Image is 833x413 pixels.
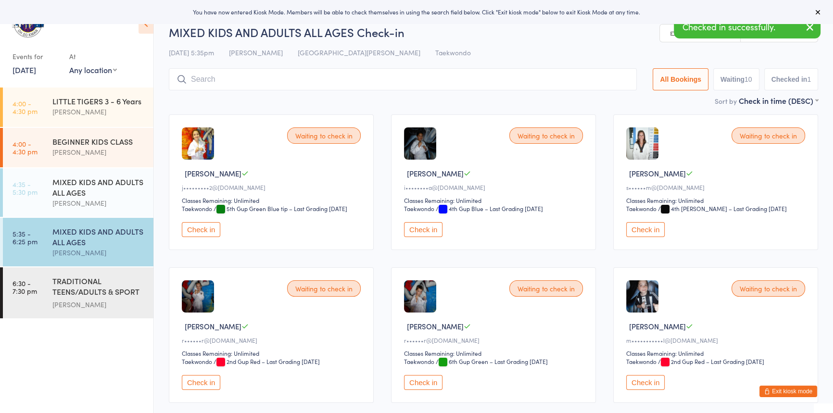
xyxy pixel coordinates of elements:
a: 6:30 -7:30 pmTRADITIONAL TEENS/ADULTS & SPORT TRAINING[PERSON_NAME] [3,267,153,318]
div: [PERSON_NAME] [52,147,145,158]
span: [PERSON_NAME] [229,48,283,57]
div: Classes Remaining: Unlimited [404,349,586,357]
div: Check in time (DESC) [739,95,818,106]
time: 4:35 - 5:30 pm [13,180,38,196]
div: Waiting to check in [732,127,805,144]
time: 5:35 - 6:25 pm [13,230,38,245]
div: TRADITIONAL TEENS/ADULTS & SPORT TRAINING [52,275,145,299]
time: 4:00 - 4:30 pm [13,140,38,155]
button: Checked in1 [764,68,819,90]
span: / 4th [PERSON_NAME] – Last Grading [DATE] [658,204,787,213]
div: Waiting to check in [287,127,361,144]
span: [PERSON_NAME] [185,321,241,331]
span: / 4th Gup Blue – Last Grading [DATE] [436,204,543,213]
div: Waiting to check in [287,280,361,297]
button: Check in [404,222,442,237]
time: 4:00 - 4:30 pm [13,100,38,115]
img: image1615897091.png [626,127,658,160]
div: [PERSON_NAME] [52,247,145,258]
span: / 2nd Gup Red – Last Grading [DATE] [658,357,764,365]
div: r••••••r@[DOMAIN_NAME] [404,336,586,344]
div: Waiting to check in [732,280,805,297]
button: All Bookings [653,68,708,90]
div: MIXED KIDS AND ADULTS ALL AGES [52,176,145,198]
a: 5:35 -6:25 pmMIXED KIDS AND ADULTS ALL AGES[PERSON_NAME] [3,218,153,266]
div: j•••••••••2@[DOMAIN_NAME] [182,183,364,191]
div: [PERSON_NAME] [52,106,145,117]
button: Waiting10 [713,68,759,90]
div: Any location [69,64,117,75]
div: 1 [807,75,811,83]
div: Classes Remaining: Unlimited [182,349,364,357]
a: 4:35 -5:30 pmMIXED KIDS AND ADULTS ALL AGES[PERSON_NAME] [3,168,153,217]
a: [DATE] [13,64,36,75]
button: Check in [182,375,220,390]
div: Taekwondo [404,357,434,365]
span: / 6th Gup Green – Last Grading [DATE] [436,357,548,365]
div: Taekwondo [626,357,656,365]
button: Exit kiosk mode [759,386,817,397]
span: [PERSON_NAME] [185,168,241,178]
img: image1676372292.png [404,127,436,160]
div: Taekwondo [404,204,434,213]
img: image1675760759.png [404,280,436,313]
div: r••••••r@[DOMAIN_NAME] [182,336,364,344]
label: Sort by [715,96,737,106]
time: 6:30 - 7:30 pm [13,279,37,295]
div: 10 [745,75,752,83]
div: Events for [13,49,60,64]
img: image1655370241.png [182,127,214,160]
div: Waiting to check in [509,127,583,144]
div: Classes Remaining: Unlimited [404,196,586,204]
div: Classes Remaining: Unlimited [626,196,808,204]
div: BEGINNER KIDS CLASS [52,136,145,147]
span: / 5th Gup Green Blue tip – Last Grading [DATE] [214,204,347,213]
button: Check in [404,375,442,390]
div: Waiting to check in [509,280,583,297]
div: i••••••••a@[DOMAIN_NAME] [404,183,586,191]
a: 4:00 -4:30 pmBEGINNER KIDS CLASS[PERSON_NAME] [3,128,153,167]
img: image1675760741.png [182,280,214,313]
span: [DATE] 5:35pm [169,48,214,57]
span: Taekwondo [435,48,471,57]
div: Classes Remaining: Unlimited [182,196,364,204]
img: image1668681396.png [626,280,658,313]
a: 4:00 -4:30 pmLITTLE TIGERS 3 - 6 Years[PERSON_NAME] [3,88,153,127]
div: Taekwondo [182,204,212,213]
div: Classes Remaining: Unlimited [626,349,808,357]
div: [PERSON_NAME] [52,299,145,310]
div: Taekwondo [626,204,656,213]
div: MIXED KIDS AND ADULTS ALL AGES [52,226,145,247]
input: Search [169,68,637,90]
button: Check in [182,222,220,237]
span: [PERSON_NAME] [407,168,464,178]
div: [PERSON_NAME] [52,198,145,209]
span: [PERSON_NAME] [629,168,686,178]
span: [PERSON_NAME] [407,321,464,331]
div: s••••••m@[DOMAIN_NAME] [626,183,808,191]
div: LITTLE TIGERS 3 - 6 Years [52,96,145,106]
h2: MIXED KIDS AND ADULTS ALL AGES Check-in [169,24,818,40]
span: / 2nd Gup Red – Last Grading [DATE] [214,357,320,365]
div: Taekwondo [182,357,212,365]
span: [GEOGRAPHIC_DATA][PERSON_NAME] [298,48,420,57]
span: [PERSON_NAME] [629,321,686,331]
div: m•••••••••••l@[DOMAIN_NAME] [626,336,808,344]
div: Checked in successfully. [674,16,820,38]
div: You have now entered Kiosk Mode. Members will be able to check themselves in using the search fie... [15,8,818,16]
button: Check in [626,375,665,390]
button: Check in [626,222,665,237]
div: At [69,49,117,64]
